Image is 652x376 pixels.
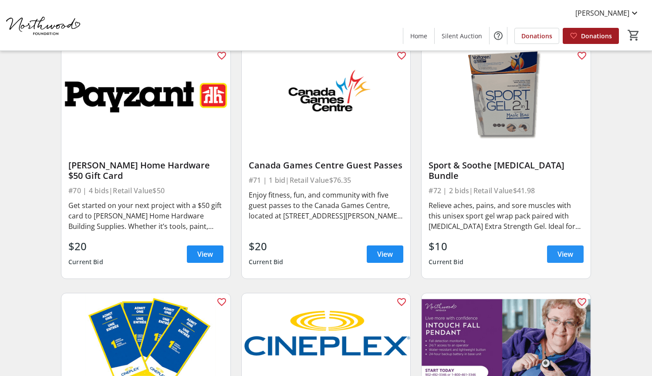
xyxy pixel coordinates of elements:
[435,28,489,44] a: Silent Auction
[514,28,559,44] a: Donations
[249,174,404,186] div: #71 | 1 bid | Retail Value $76.35
[367,245,403,263] a: View
[577,297,587,307] mat-icon: favorite_outline
[396,297,407,307] mat-icon: favorite_outline
[68,254,103,270] div: Current Bid
[61,47,230,142] img: Payzant Home Hardware $50 Gift Card
[216,297,227,307] mat-icon: favorite_outline
[377,249,393,259] span: View
[547,245,584,263] a: View
[581,31,612,40] span: Donations
[249,238,284,254] div: $20
[575,8,629,18] span: [PERSON_NAME]
[422,47,591,142] img: Sport & Soothe Gel Pack Bundle
[429,160,584,181] div: Sport & Soothe [MEDICAL_DATA] Bundle
[429,254,463,270] div: Current Bid
[577,50,587,61] mat-icon: favorite_outline
[563,28,619,44] a: Donations
[68,160,223,181] div: [PERSON_NAME] Home Hardware $50 Gift Card
[5,3,83,47] img: Northwood Foundation's Logo
[249,190,404,221] div: Enjoy fitness, fun, and community with five guest passes to the Canada Games Centre, located at [...
[197,249,213,259] span: View
[490,27,507,44] button: Help
[410,31,427,40] span: Home
[396,50,407,61] mat-icon: favorite_outline
[429,200,584,232] div: Relieve aches, pains, and sore muscles with this unisex sport gel wrap pack paired with [MEDICAL_...
[68,185,223,197] div: #70 | 4 bids | Retail Value $50
[403,28,434,44] a: Home
[429,238,463,254] div: $10
[429,185,584,197] div: #72 | 2 bids | Retail Value $41.98
[249,254,284,270] div: Current Bid
[187,245,223,263] a: View
[249,160,404,171] div: Canada Games Centre Guest Passes
[568,6,647,20] button: [PERSON_NAME]
[626,27,642,43] button: Cart
[68,200,223,232] div: Get started on your next project with a $50 gift card to [PERSON_NAME] Home Hardware Building Sup...
[442,31,482,40] span: Silent Auction
[68,238,103,254] div: $20
[216,50,227,61] mat-icon: favorite_outline
[521,31,552,40] span: Donations
[557,249,573,259] span: View
[242,47,411,142] img: Canada Games Centre Guest Passes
